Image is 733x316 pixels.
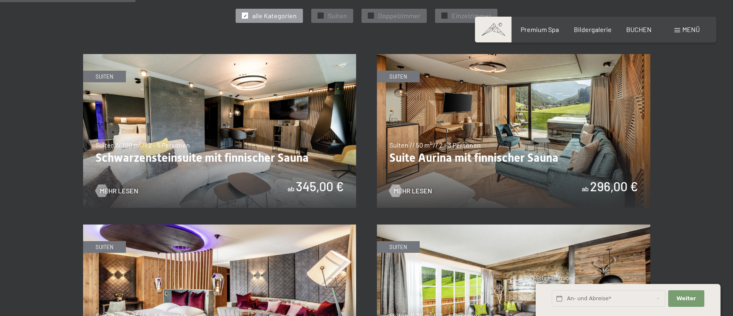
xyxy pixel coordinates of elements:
[83,225,357,230] a: Romantic Suite mit Bio-Sauna
[574,25,612,33] a: Bildergalerie
[389,186,432,195] a: Mehr Lesen
[682,25,700,33] span: Menü
[96,186,138,195] a: Mehr Lesen
[378,11,421,20] span: Doppelzimmer
[668,290,704,307] button: Weiter
[377,225,650,230] a: Chaletsuite mit Bio-Sauna
[443,13,446,19] span: ✓
[536,274,572,281] span: Schnellanfrage
[252,11,297,20] span: alle Kategorien
[369,13,373,19] span: ✓
[452,11,491,20] span: Einzelzimmer
[83,54,357,59] a: Schwarzensteinsuite mit finnischer Sauna
[244,13,247,19] span: ✓
[626,25,652,33] a: BUCHEN
[676,295,696,302] span: Weiter
[521,25,559,33] a: Premium Spa
[100,186,138,195] span: Mehr Lesen
[394,186,432,195] span: Mehr Lesen
[377,54,650,59] a: Suite Aurina mit finnischer Sauna
[83,54,357,208] img: Schwarzensteinsuite mit finnischer Sauna
[319,13,322,19] span: ✓
[377,54,650,208] img: Suite Aurina mit finnischer Sauna
[328,11,347,20] span: Suiten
